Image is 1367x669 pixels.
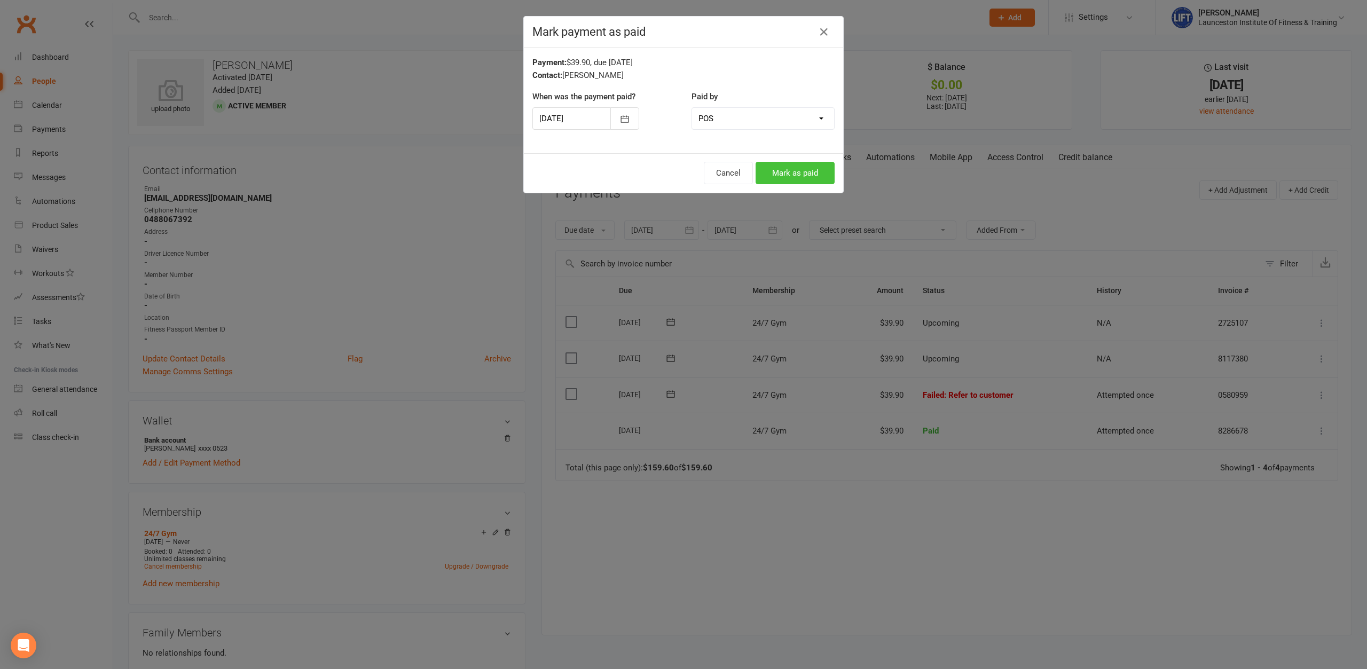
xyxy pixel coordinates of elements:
button: Mark as paid [756,162,835,184]
h4: Mark payment as paid [532,25,835,38]
button: Cancel [704,162,753,184]
button: Close [815,23,832,41]
div: $39.90, due [DATE] [532,56,835,69]
div: [PERSON_NAME] [532,69,835,82]
label: Paid by [692,90,718,103]
strong: Contact: [532,70,562,80]
strong: Payment: [532,58,567,67]
div: Open Intercom Messenger [11,633,36,658]
label: When was the payment paid? [532,90,635,103]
